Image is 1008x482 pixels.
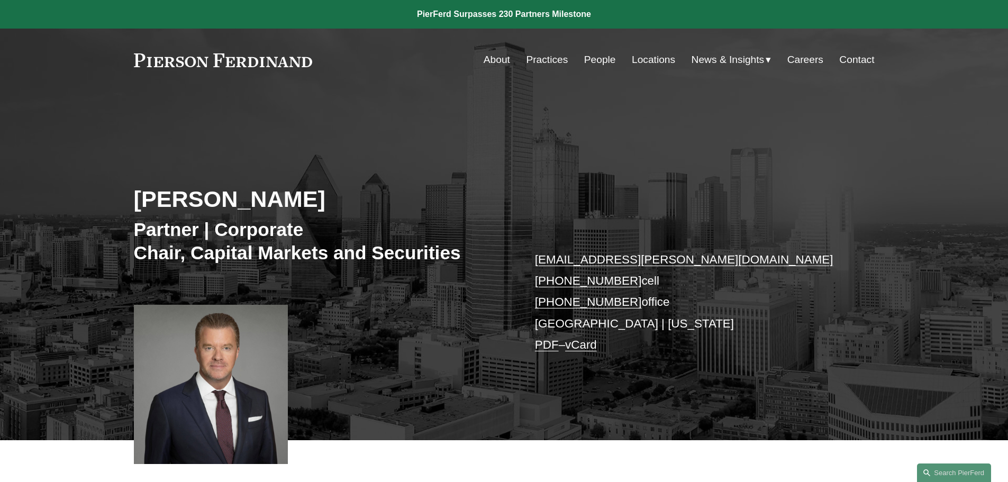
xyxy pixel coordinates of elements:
[535,253,833,266] a: [EMAIL_ADDRESS][PERSON_NAME][DOMAIN_NAME]
[917,463,991,482] a: Search this site
[692,50,771,70] a: folder dropdown
[484,50,510,70] a: About
[535,274,642,287] a: [PHONE_NUMBER]
[565,338,597,351] a: vCard
[584,50,616,70] a: People
[134,218,504,264] h3: Partner | Corporate Chair, Capital Markets and Securities
[839,50,874,70] a: Contact
[535,338,559,351] a: PDF
[692,51,765,69] span: News & Insights
[134,185,504,213] h2: [PERSON_NAME]
[632,50,675,70] a: Locations
[787,50,823,70] a: Careers
[535,295,642,308] a: [PHONE_NUMBER]
[526,50,568,70] a: Practices
[535,249,843,356] p: cell office [GEOGRAPHIC_DATA] | [US_STATE] –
